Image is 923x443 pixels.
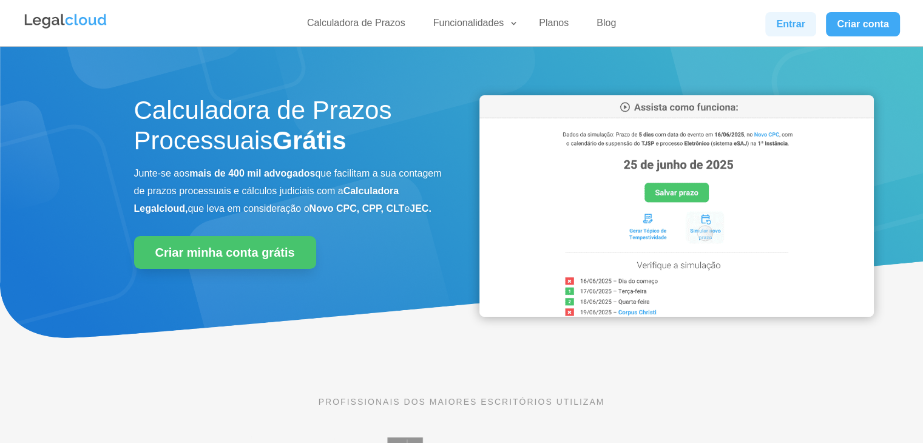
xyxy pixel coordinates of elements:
b: mais de 400 mil advogados [189,168,315,178]
img: Legalcloud Logo [23,12,108,30]
a: Funcionalidades [426,17,519,35]
a: Logo da Legalcloud [23,22,108,32]
a: Calculadora de Prazos Processuais da Legalcloud [479,308,874,319]
a: Entrar [765,12,816,36]
a: Planos [532,17,576,35]
a: Calculadora de Prazos [300,17,413,35]
img: Calculadora de Prazos Processuais da Legalcloud [479,95,874,317]
b: JEC. [410,203,431,214]
b: Calculadora Legalcloud, [134,186,399,214]
p: PROFISSIONAIS DOS MAIORES ESCRITÓRIOS UTILIZAM [134,395,789,408]
a: Blog [589,17,623,35]
strong: Grátis [272,126,346,155]
a: Criar minha conta grátis [134,236,316,269]
a: Criar conta [826,12,900,36]
p: Junte-se aos que facilitam a sua contagem de prazos processuais e cálculos judiciais com a que le... [134,165,444,217]
h1: Calculadora de Prazos Processuais [134,95,444,163]
b: Novo CPC, CPP, CLT [309,203,405,214]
